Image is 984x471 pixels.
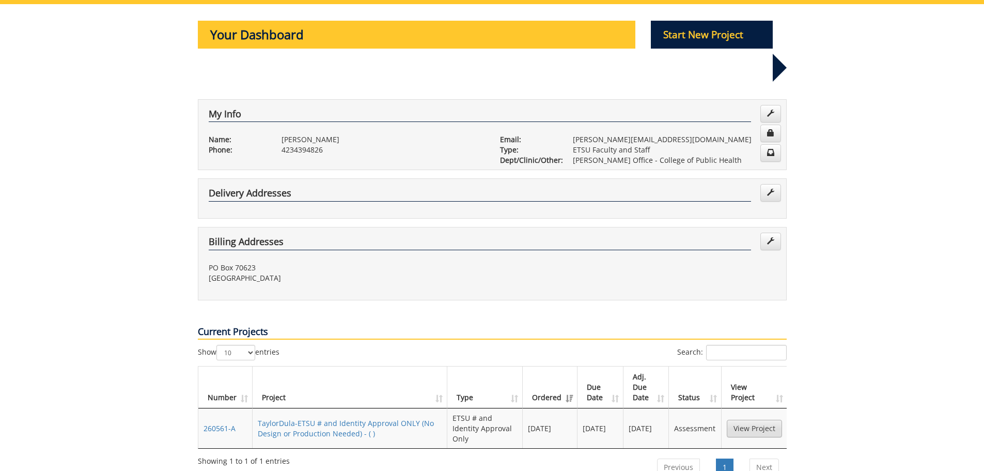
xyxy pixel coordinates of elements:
[523,408,577,448] td: [DATE]
[577,367,623,408] th: Due Date: activate to sort column ascending
[722,367,787,408] th: View Project: activate to sort column ascending
[523,367,577,408] th: Ordered: activate to sort column ascending
[623,367,669,408] th: Adj. Due Date: activate to sort column ascending
[760,144,781,162] a: Change Communication Preferences
[258,418,434,438] a: TaylorDula-ETSU # and Identity Approval ONLY (No Design or Production Needed) - ( )
[677,345,787,360] label: Search:
[209,188,751,202] h4: Delivery Addresses
[198,21,636,49] p: Your Dashboard
[760,233,781,250] a: Edit Addresses
[282,145,485,155] p: 4234394826
[669,367,721,408] th: Status: activate to sort column ascending
[216,345,255,360] select: Showentries
[727,420,782,437] a: View Project
[198,345,279,360] label: Show entries
[651,31,773,40] a: Start New Project
[500,145,557,155] p: Type:
[500,134,557,145] p: Email:
[282,134,485,145] p: [PERSON_NAME]
[623,408,669,448] td: [DATE]
[204,423,236,433] a: 260561-A
[669,408,721,448] td: Assessment
[573,134,776,145] p: [PERSON_NAME][EMAIL_ADDRESS][DOMAIN_NAME]
[198,325,787,340] p: Current Projects
[198,452,290,466] div: Showing 1 to 1 of 1 entries
[577,408,623,448] td: [DATE]
[760,105,781,123] a: Edit Info
[209,273,485,283] p: [GEOGRAPHIC_DATA]
[209,109,751,123] h4: My Info
[209,145,266,155] p: Phone:
[209,134,266,145] p: Name:
[447,408,523,448] td: ETSU # and Identity Approval Only
[447,367,523,408] th: Type: activate to sort column ascending
[706,345,787,360] input: Search:
[198,367,253,408] th: Number: activate to sort column ascending
[573,155,776,165] p: [PERSON_NAME] Office - College of Public Health
[651,21,773,49] p: Start New Project
[209,263,485,273] p: PO Box 70623
[209,237,751,250] h4: Billing Addresses
[573,145,776,155] p: ETSU Faculty and Staff
[760,125,781,142] a: Change Password
[253,367,448,408] th: Project: activate to sort column ascending
[760,184,781,202] a: Edit Addresses
[500,155,557,165] p: Dept/Clinic/Other:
